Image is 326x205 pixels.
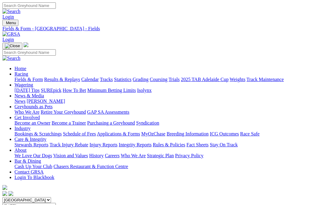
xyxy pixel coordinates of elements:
[87,109,129,115] a: GAP SA Assessments
[14,82,33,87] a: Wagering
[210,142,238,147] a: Stay On Track
[2,2,56,9] input: Search
[14,99,324,104] div: News & Media
[14,115,40,120] a: Get Involved
[6,21,16,25] span: Menu
[14,66,26,71] a: Home
[14,93,44,98] a: News & Media
[210,131,239,136] a: ICG Outcomes
[181,77,229,82] a: 2025 TAB Adelaide Cup
[14,153,324,158] div: About
[63,88,86,93] a: How To Bet
[14,153,52,158] a: We Love Our Dogs
[5,44,20,48] img: Close
[41,109,86,115] a: Retire Your Greyhound
[153,142,185,147] a: Rules & Policies
[119,142,152,147] a: Integrity Reports
[187,142,209,147] a: Fact Sheets
[50,142,88,147] a: Track Injury Rebate
[44,77,80,82] a: Results & Replays
[14,99,25,104] a: News
[2,49,56,56] input: Search
[14,77,324,82] div: Racing
[2,191,7,196] img: facebook.svg
[14,120,50,125] a: Become an Owner
[14,164,52,169] a: Cash Up Your Club
[2,20,18,26] button: Toggle navigation
[87,88,136,93] a: Minimum Betting Limits
[167,131,209,136] a: Breeding Information
[14,137,46,142] a: Care & Integrity
[52,120,86,125] a: Become a Trainer
[89,153,104,158] a: History
[81,77,99,82] a: Calendar
[63,131,96,136] a: Schedule of Fees
[27,99,65,104] a: [PERSON_NAME]
[14,169,43,174] a: Contact GRSA
[41,88,61,93] a: SUREpick
[2,9,21,14] img: Search
[14,142,48,147] a: Stewards Reports
[24,42,28,47] img: logo-grsa-white.png
[14,120,324,126] div: Get Involved
[2,43,22,49] button: Toggle navigation
[175,153,203,158] a: Privacy Policy
[2,26,324,31] a: Fields & Form - [GEOGRAPHIC_DATA] - Fields
[14,71,28,76] a: Racing
[230,77,245,82] a: Weights
[141,131,165,136] a: MyOzChase
[14,131,324,137] div: Industry
[2,185,7,190] img: logo-grsa-white.png
[53,153,88,158] a: Vision and Values
[8,191,13,196] img: twitter.svg
[14,109,324,115] div: Greyhounds as Pets
[2,14,14,19] a: Login
[136,120,159,125] a: Syndication
[121,153,146,158] a: Who We Are
[14,131,62,136] a: Bookings & Scratchings
[14,142,324,148] div: Care & Integrity
[14,88,40,93] a: [DATE] Tips
[105,153,120,158] a: Careers
[14,88,324,93] div: Wagering
[14,109,40,115] a: Who We Are
[53,164,128,169] a: Chasers Restaurant & Function Centre
[137,88,152,93] a: Isolynx
[14,158,41,164] a: Bar & Dining
[2,31,20,37] img: GRSA
[114,77,132,82] a: Statistics
[240,131,259,136] a: Race Safe
[100,77,113,82] a: Tracks
[2,37,14,42] a: Login
[14,77,43,82] a: Fields & Form
[97,131,140,136] a: Applications & Forms
[2,56,21,61] img: Search
[247,77,284,82] a: Track Maintenance
[14,148,27,153] a: About
[14,164,324,169] div: Bar & Dining
[87,120,135,125] a: Purchasing a Greyhound
[168,77,180,82] a: Trials
[89,142,117,147] a: Injury Reports
[147,153,174,158] a: Strategic Plan
[14,175,54,180] a: Login To Blackbook
[133,77,149,82] a: Grading
[14,126,30,131] a: Industry
[14,104,53,109] a: Greyhounds as Pets
[150,77,168,82] a: Coursing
